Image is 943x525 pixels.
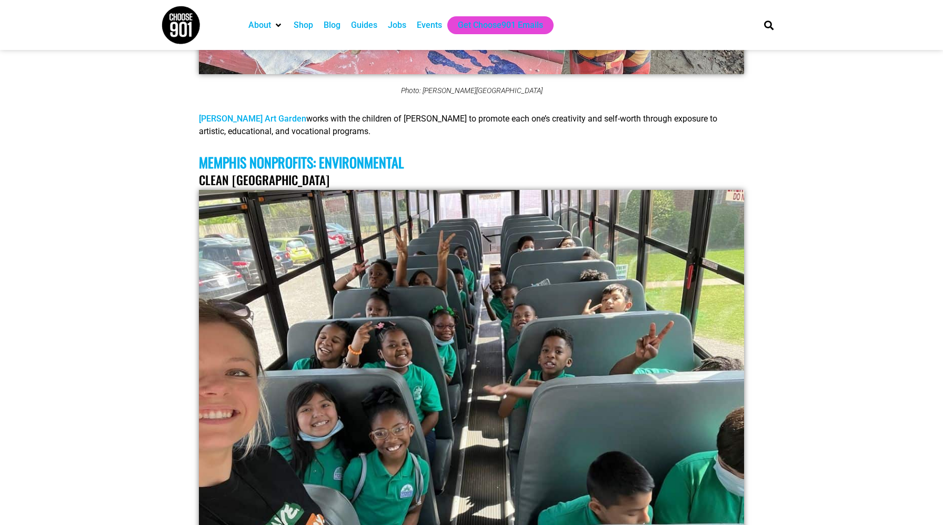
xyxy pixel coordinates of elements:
[199,86,744,95] figcaption: Photo: [PERSON_NAME][GEOGRAPHIC_DATA]
[388,19,406,32] a: Jobs
[199,114,306,124] a: [PERSON_NAME] Art Garden
[199,154,744,170] h3: Memphis Nonprofits: Environmental
[458,19,543,32] a: Get Choose901 Emails
[243,16,288,34] div: About
[294,19,313,32] a: Shop
[351,19,377,32] a: Guides
[248,19,271,32] a: About
[760,16,778,34] div: Search
[199,113,744,138] p: works with the children of [PERSON_NAME] to promote each one’s creativity and self-worth through ...
[243,16,746,34] nav: Main nav
[199,171,329,189] a: Clean [GEOGRAPHIC_DATA]
[324,19,340,32] a: Blog
[417,19,442,32] a: Events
